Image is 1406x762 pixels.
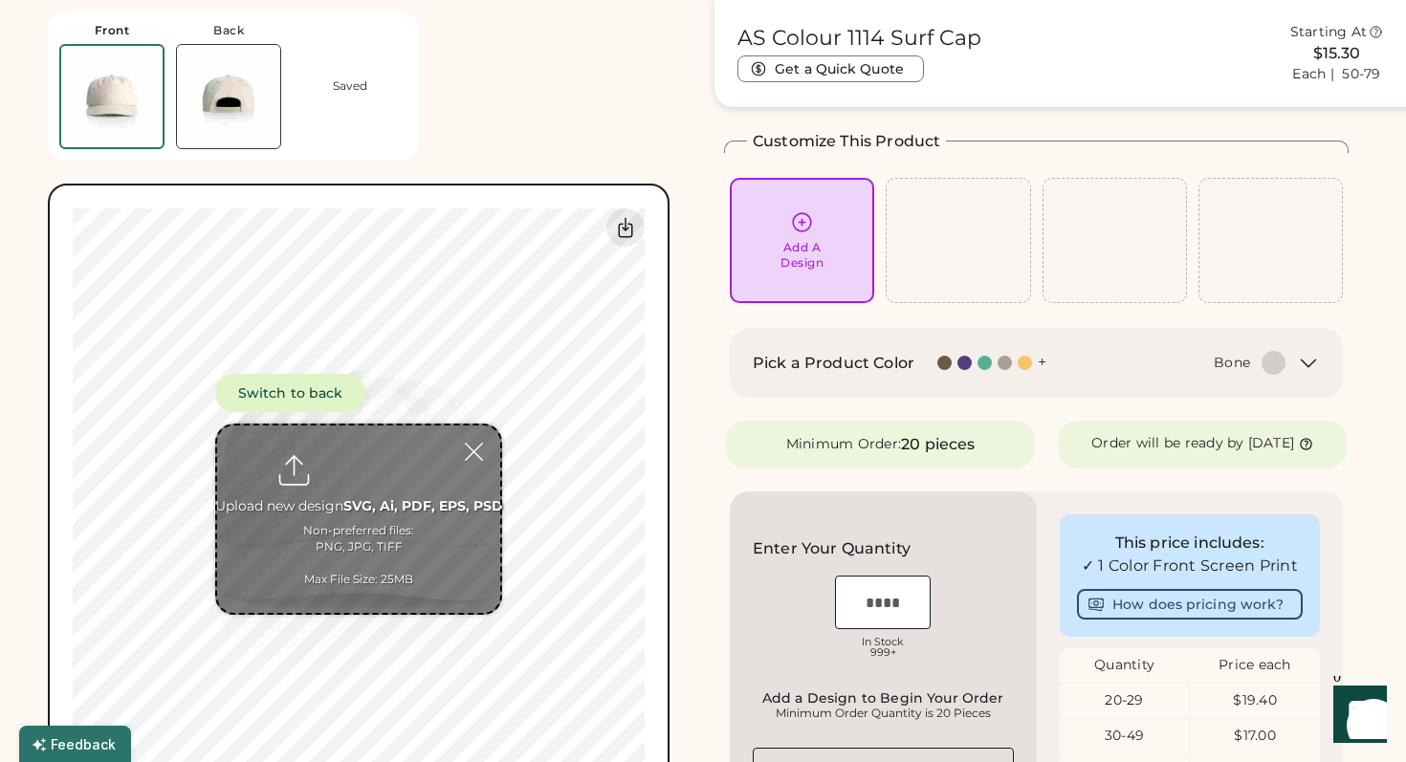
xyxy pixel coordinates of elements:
[95,23,130,38] div: Front
[215,374,365,412] button: Switch to back
[737,55,924,82] button: Get a Quick Quote
[1190,656,1320,675] div: Price each
[1315,676,1397,758] iframe: Front Chat
[213,23,244,38] div: Back
[1060,656,1190,675] div: Quantity
[1290,23,1368,42] div: Starting At
[1190,727,1320,746] div: $17.00
[1077,555,1304,577] div: ✓ 1 Color Front Screen Print
[1190,691,1320,710] div: $19.40
[753,352,914,375] h2: Pick a Product Color
[1077,589,1304,620] button: How does pricing work?
[786,435,902,454] div: Minimum Order:
[1060,727,1190,746] div: 30-49
[758,706,1008,721] div: Minimum Order Quantity is 20 Pieces
[333,78,367,94] div: Saved
[1292,65,1380,84] div: Each | 50-79
[215,497,503,516] div: Upload new design
[737,25,981,52] h1: AS Colour 1114 Surf Cap
[835,637,931,658] div: In Stock 999+
[1060,691,1190,710] div: 20-29
[753,537,911,560] h2: Enter Your Quantity
[343,497,503,514] strong: SVG, Ai, PDF, EPS, PSD
[758,690,1008,706] div: Add a Design to Begin Your Order
[780,240,824,271] div: Add A Design
[1077,532,1304,555] div: This price includes:
[61,46,163,147] img: AS Colour 1114 Bone Front Thumbnail
[753,130,940,153] h2: Customize This Product
[1248,434,1295,453] div: [DATE]
[901,433,975,456] div: 20 pieces
[606,208,645,247] div: Download Front Mockup
[1214,354,1250,373] div: Bone
[177,45,280,148] img: AS Colour 1114 Bone Back Thumbnail
[1038,352,1046,373] div: +
[1091,434,1244,453] div: Order will be ready by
